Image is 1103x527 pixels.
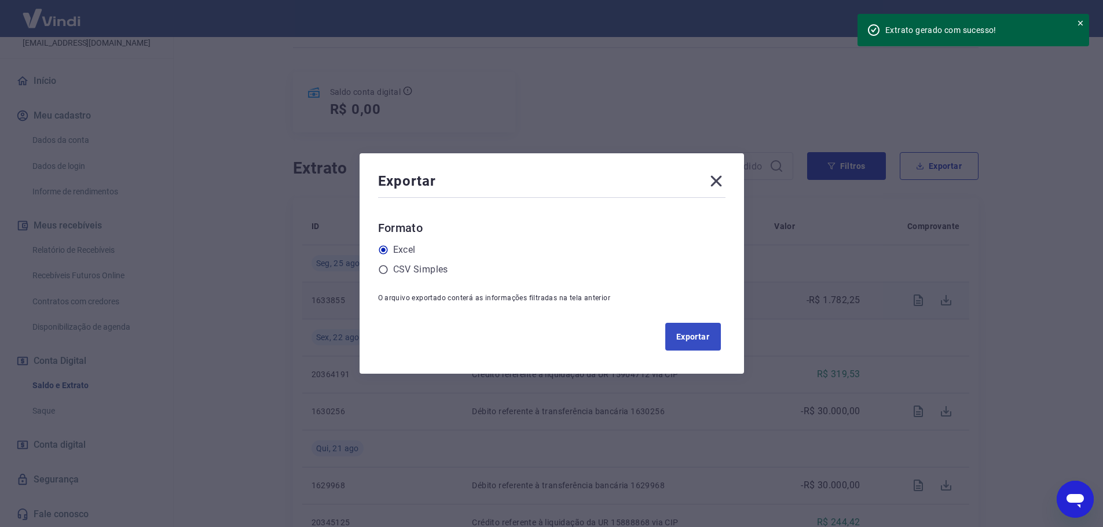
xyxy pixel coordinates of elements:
button: Exportar [665,323,721,351]
label: Excel [393,243,416,257]
div: Extrato gerado com sucesso! [885,24,1062,36]
div: Exportar [378,172,725,195]
label: CSV Simples [393,263,448,277]
h6: Formato [378,219,725,237]
span: O arquivo exportado conterá as informações filtradas na tela anterior [378,294,611,302]
iframe: Botão para abrir a janela de mensagens, conversa em andamento [1057,481,1094,518]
